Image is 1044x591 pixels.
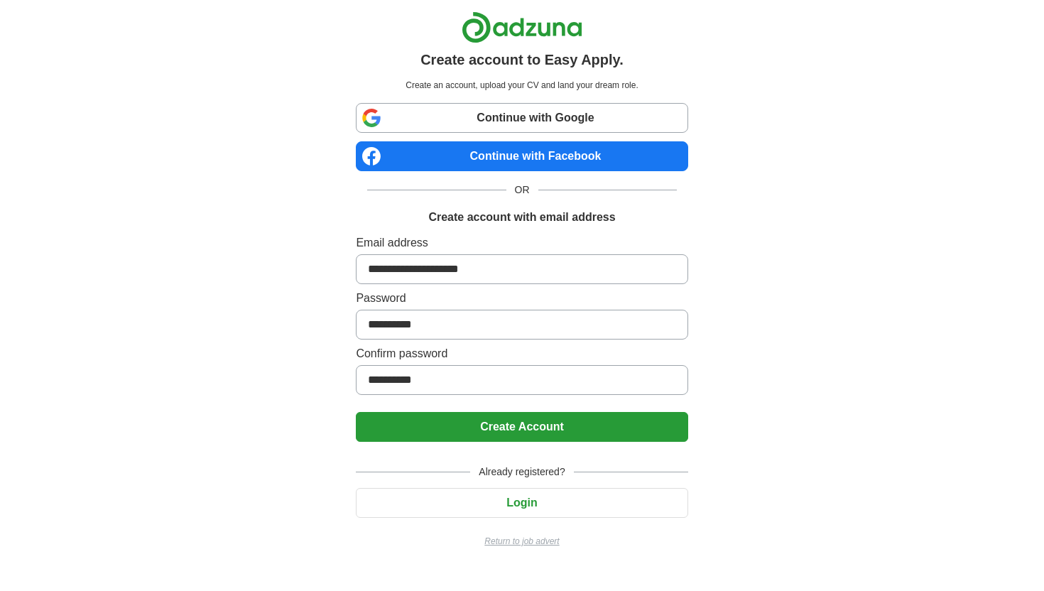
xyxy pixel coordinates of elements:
button: Create Account [356,412,687,442]
a: Return to job advert [356,535,687,548]
label: Confirm password [356,345,687,362]
label: Email address [356,234,687,251]
span: Already registered? [470,465,573,479]
h1: Create account to Easy Apply. [420,49,624,70]
button: Login [356,488,687,518]
label: Password [356,290,687,307]
a: Continue with Facebook [356,141,687,171]
a: Continue with Google [356,103,687,133]
h1: Create account with email address [428,209,615,226]
a: Login [356,497,687,509]
p: Create an account, upload your CV and land your dream role. [359,79,685,92]
span: OR [506,183,538,197]
img: Adzuna logo [462,11,582,43]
